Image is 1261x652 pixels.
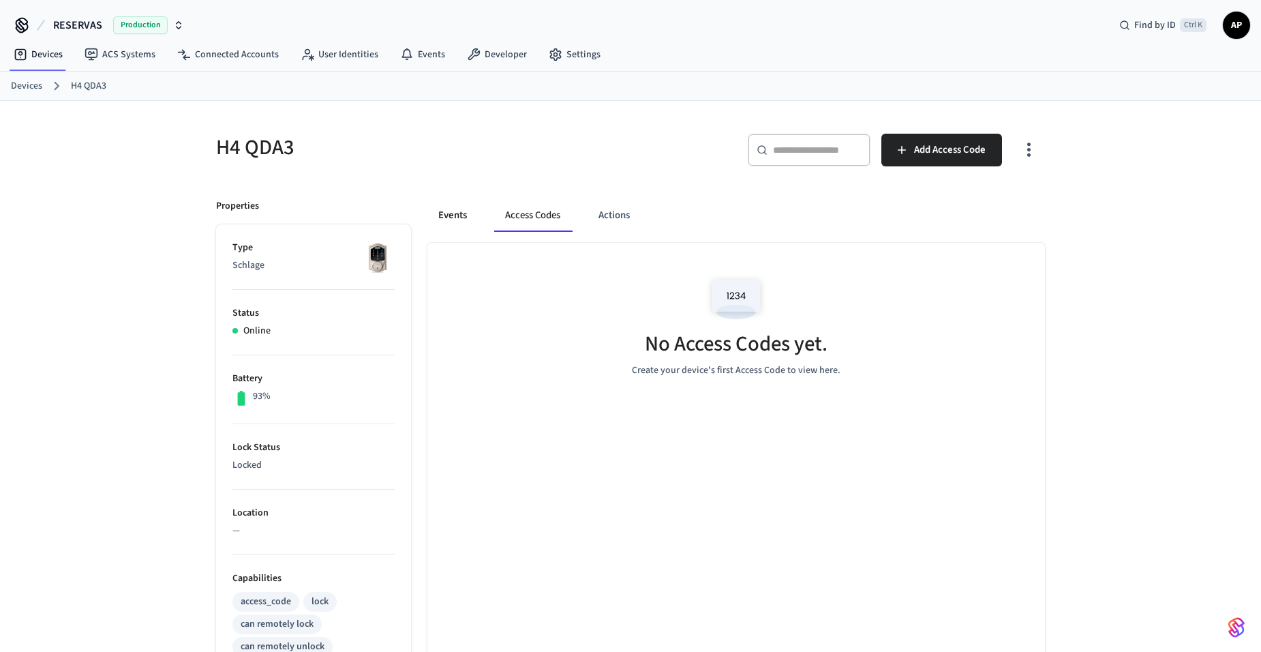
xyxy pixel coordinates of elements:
[11,79,42,93] a: Devices
[632,364,840,378] p: Create your device's first Access Code to view here.
[588,199,641,232] button: Actions
[232,506,395,520] p: Location
[113,16,168,34] span: Production
[3,42,74,67] a: Devices
[456,42,538,67] a: Developer
[645,330,827,358] h5: No Access Codes yet.
[232,524,395,538] p: —
[241,595,291,609] div: access_code
[1108,13,1217,38] div: Find by IDCtrl K
[290,42,389,67] a: User Identities
[361,241,395,275] img: Schlage Sense Smart Deadbolt with Camelot Trim, Front
[881,134,1002,166] button: Add Access Code
[232,458,395,473] p: Locked
[166,42,290,67] a: Connected Accounts
[538,42,611,67] a: Settings
[232,306,395,321] p: Status
[494,199,571,232] button: Access Codes
[253,389,271,404] p: 93%
[705,270,767,328] img: Access Codes Empty State
[1224,13,1249,38] span: AP
[216,199,259,213] p: Properties
[71,79,106,93] a: H4 QDA3
[232,572,395,586] p: Capabilities
[243,324,271,338] p: Online
[1134,18,1176,32] span: Find by ID
[232,258,395,273] p: Schlage
[1223,12,1250,39] button: AP
[312,595,329,609] div: lock
[53,17,102,33] span: RESERVAS
[427,199,478,232] button: Events
[389,42,456,67] a: Events
[427,199,1045,232] div: ant example
[241,617,314,632] div: can remotely lock
[216,134,622,162] h5: H4 QDA3
[914,141,986,159] span: Add Access Code
[1180,18,1206,32] span: Ctrl K
[232,241,395,255] p: Type
[1228,617,1245,638] img: SeamLogoGradient.69752ec5.svg
[232,372,395,386] p: Battery
[232,441,395,455] p: Lock Status
[74,42,166,67] a: ACS Systems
